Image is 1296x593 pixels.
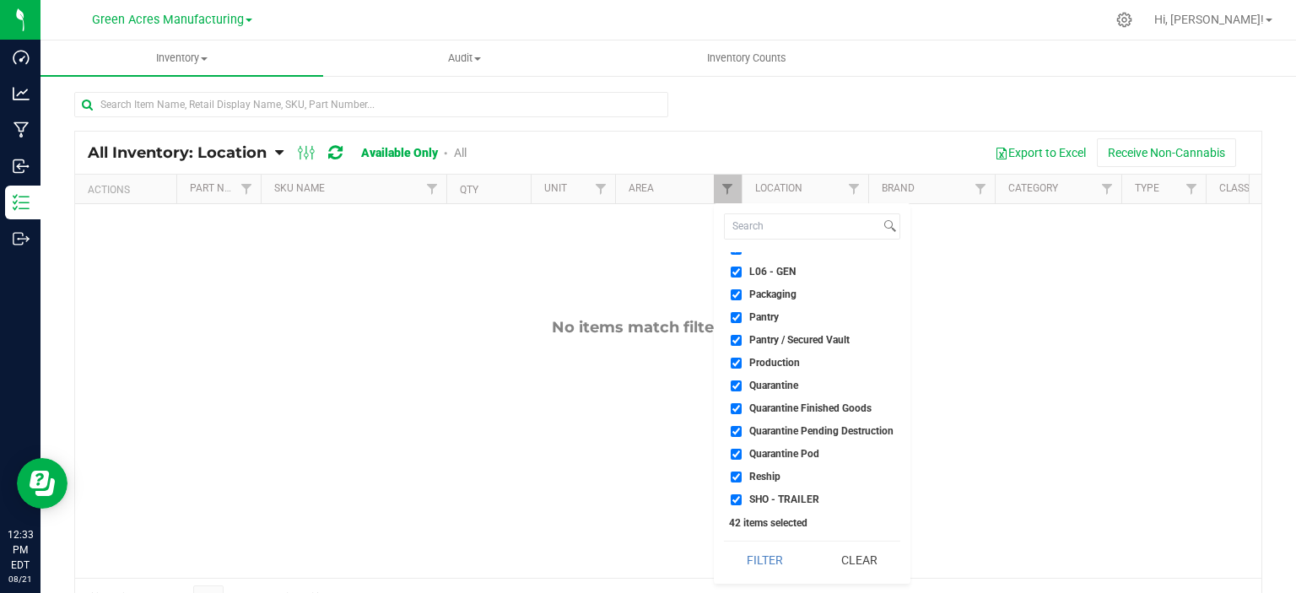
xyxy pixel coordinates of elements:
inline-svg: Inbound [13,158,30,175]
input: Pantry [731,312,742,323]
iframe: Resource center [17,458,67,509]
span: Pantry / Secured Vault [749,335,850,345]
div: No items match filter criteria. [75,318,1261,337]
inline-svg: Inventory [13,194,30,211]
button: Filter [724,542,806,579]
div: Actions [88,184,170,196]
a: SKU Name [274,182,325,194]
a: Filter [418,175,446,203]
input: Reship [731,472,742,482]
a: Type [1135,182,1159,194]
button: Receive Non-Cannabis [1097,138,1236,167]
a: Filter [233,175,261,203]
span: Inventory [40,51,323,66]
a: Available Only [361,146,438,159]
input: Production [731,358,742,369]
a: Location [755,182,802,194]
button: Export to Excel [984,138,1097,167]
input: Quarantine Pod [731,449,742,460]
a: Filter [714,175,742,203]
input: Packaging [731,289,742,300]
a: All Inventory: Location [88,143,275,162]
span: Production [749,358,800,368]
a: Brand [882,182,915,194]
span: Packaging [749,289,796,299]
input: Quarantine Pending Destruction [731,426,742,437]
a: Filter [587,175,615,203]
a: Qty [460,184,478,196]
input: Pantry / Secured Vault [731,335,742,346]
a: Category [1008,182,1058,194]
a: Inventory [40,40,323,76]
span: Quarantine Pod [749,449,819,459]
span: Reship [749,472,780,482]
input: L06 - GEN [731,267,742,278]
input: Search Item Name, Retail Display Name, SKU, Part Number... [74,92,668,117]
a: Inventory Counts [606,40,888,76]
span: L04 - EXT [749,244,795,254]
span: Green Acres Manufacturing [92,13,244,27]
span: Quarantine Finished Goods [749,403,872,413]
div: Manage settings [1114,12,1135,28]
inline-svg: Dashboard [13,49,30,66]
div: 42 items selected [729,517,895,529]
span: SHO - TRAILER [749,494,819,504]
a: Filter [967,175,995,203]
input: SHO - TRAILER [731,494,742,505]
inline-svg: Outbound [13,230,30,247]
inline-svg: Analytics [13,85,30,102]
p: 12:33 PM EDT [8,527,33,573]
span: Audit [324,51,605,66]
a: All [454,146,467,159]
span: Hi, [PERSON_NAME]! [1154,13,1264,26]
inline-svg: Manufacturing [13,121,30,138]
a: Audit [323,40,606,76]
span: Quarantine Pending Destruction [749,426,894,436]
span: All Inventory: Location [88,143,267,162]
span: L06 - GEN [749,267,796,277]
span: Quarantine [749,380,798,391]
input: Quarantine Finished Goods [731,403,742,414]
a: Area [629,182,654,194]
span: Inventory Counts [684,51,809,66]
input: Search [725,214,880,239]
a: Part Number [190,182,257,194]
input: Quarantine [731,380,742,391]
a: Filter [1178,175,1206,203]
span: Pantry [749,312,779,322]
a: Filter [1093,175,1121,203]
p: 08/21 [8,573,33,585]
a: Class [1219,182,1250,194]
a: Unit [544,182,567,194]
button: Clear [818,542,900,579]
a: Filter [840,175,868,203]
